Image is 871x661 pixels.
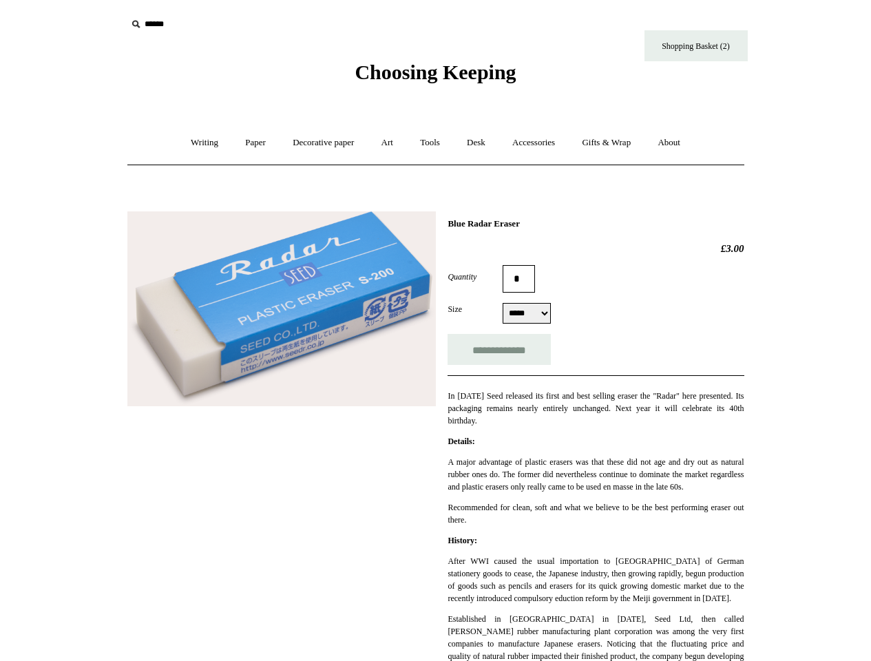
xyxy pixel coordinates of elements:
img: Blue Radar Eraser [127,211,436,406]
a: Tools [408,125,452,161]
p: Recommended for clean, soft and what we believe to be the best performing eraser out there. [448,501,744,526]
strong: History: [448,536,477,545]
a: Paper [233,125,278,161]
h2: £3.00 [448,242,744,255]
a: Accessories [500,125,567,161]
h1: Blue Radar Eraser [448,218,744,229]
a: Choosing Keeping [355,72,516,81]
p: A major advantage of plastic erasers was that these did not age and dry out as natural rubber one... [448,456,744,493]
a: Gifts & Wrap [569,125,643,161]
a: Shopping Basket (2) [644,30,748,61]
a: Decorative paper [280,125,366,161]
a: About [645,125,693,161]
label: Quantity [448,271,503,283]
span: Choosing Keeping [355,61,516,83]
a: Art [369,125,406,161]
p: In [DATE] Seed released its first and best selling eraser the "Radar" here presented. Its packagi... [448,390,744,427]
p: After WWI caused the usual importation to [GEOGRAPHIC_DATA] of German stationery goods to cease, ... [448,555,744,605]
a: Writing [178,125,231,161]
a: Desk [454,125,498,161]
label: Size [448,303,503,315]
strong: Details: [448,437,474,446]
